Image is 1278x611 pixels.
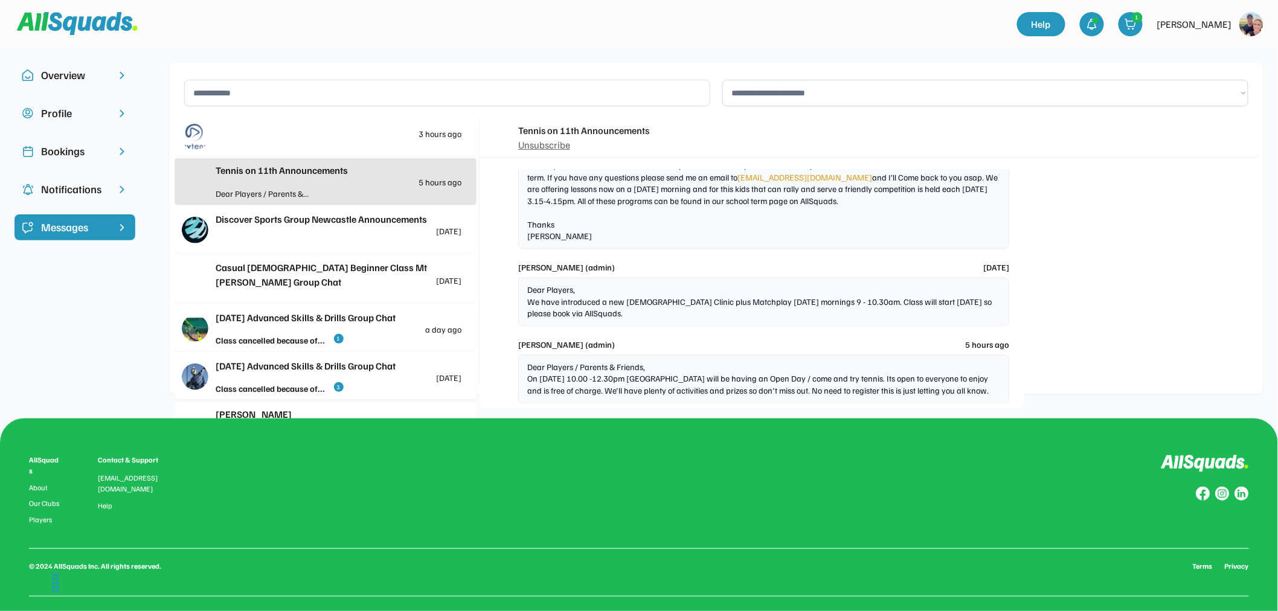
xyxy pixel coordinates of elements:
[17,12,138,35] img: Squad%20Logo.svg
[116,222,128,234] img: chevron-right%20copy%203.svg
[216,359,461,373] div: [DATE] Advanced Skills & Drills Group Chat
[22,146,34,158] img: Icon%20copy%202.svg
[419,129,461,138] div: 3 hours ago
[182,124,208,150] img: playtennis%20blue%20logo%201.png
[116,69,128,82] img: chevron-right.svg
[487,126,511,150] img: IMG_2979.png
[182,363,208,390] img: IMG_3010.jpeg
[182,315,208,342] img: IMG_3006.png
[1132,13,1142,22] div: 1
[1235,487,1249,501] img: Group%20copy%206.svg
[1193,561,1213,572] a: Terms
[29,516,62,524] a: Players
[518,355,1009,404] div: Dear Players / Parents & Friends, On [DATE] 10.00 -12.30pm [GEOGRAPHIC_DATA] will be having an Op...
[737,173,872,183] a: [EMAIL_ADDRESS][DOMAIN_NAME]
[216,334,334,347] div: Class cancelled because of...
[1017,12,1065,36] a: Help
[29,484,62,492] a: About
[518,339,615,351] div: [PERSON_NAME] (admin)
[216,310,461,325] div: [DATE] Advanced Skills & Drills Group Chat
[216,382,334,395] div: Class cancelled because of...
[518,141,1009,249] div: Dear Parents, Term 3 Junior classes have now started so please make sure you have enrolled your c...
[1161,455,1249,472] img: Logo%20inverted.svg
[41,219,109,235] div: Messages
[334,383,344,392] div: 3
[1215,487,1230,501] img: Group%20copy%207.svg
[216,407,461,421] div: [PERSON_NAME]
[1125,18,1137,30] img: shopping-cart-01%20%281%29.svg
[182,412,208,439] img: 1000017423.png
[487,339,511,363] img: 1000017423.png
[182,168,208,195] img: IMG_2979.png
[116,146,128,158] img: chevron-right.svg
[216,260,461,289] div: Casual [DEMOGRAPHIC_DATA] Beginner Class Mt [PERSON_NAME] Group Chat
[425,325,461,334] div: a day ago
[436,373,461,382] div: [DATE]
[216,187,339,200] div: Dear Players / Parents &...
[1157,17,1232,31] div: [PERSON_NAME]
[518,138,570,152] div: Unsubscribe
[1225,561,1249,572] a: Privacy
[419,178,461,187] div: 5 hours ago
[518,278,1009,327] div: Dear Players, We have introduced a new [DEMOGRAPHIC_DATA] Clinic plus Matchplay [DATE] mornings 9...
[41,181,109,197] div: Notifications
[22,69,34,82] img: Icon%20copy%2010.svg
[487,261,511,286] img: 1000017423.png
[29,455,62,476] div: AllSquads
[182,266,208,292] img: yH5BAEAAAAALAAAAAABAAEAAAIBRAA7
[98,455,173,465] div: Contact & Support
[29,561,161,572] div: © 2024 AllSquads Inc. All rights reserved.
[41,105,109,121] div: Profile
[116,184,128,196] img: chevron-right.svg
[182,217,208,243] img: Screen%20Shot%202024-10-29%20at%2010.57.46%20am.png
[965,339,1009,351] div: 5 hours ago
[22,222,34,234] img: Icon%20%2821%29.svg
[41,143,109,159] div: Bookings
[1239,12,1264,36] img: https%3A%2F%2F94044dc9e5d3b3599ffa5e2d56a015ce.cdn.bubble.io%2Ff1727953343167x440604654403505400%...
[98,473,173,494] div: [EMAIL_ADDRESS][DOMAIN_NAME]
[518,261,615,274] div: [PERSON_NAME] (admin)
[41,67,109,83] div: Overview
[216,163,461,178] div: Tennis on 11th Announcements
[22,184,34,196] img: Icon%20copy%204.svg
[1086,18,1098,30] img: bell-03%20%281%29.svg
[216,212,461,226] div: Discover Sports Group Newcastle Announcements
[116,107,128,120] img: chevron-right.svg
[22,107,34,120] img: user-circle.svg
[1196,487,1210,501] img: Group%20copy%208.svg
[436,226,461,235] div: [DATE]
[983,261,1009,274] div: [DATE]
[518,123,649,138] div: Tennis on 11th Announcements
[334,334,344,343] div: 1
[98,502,112,510] a: Help
[29,499,62,508] a: Our Clubs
